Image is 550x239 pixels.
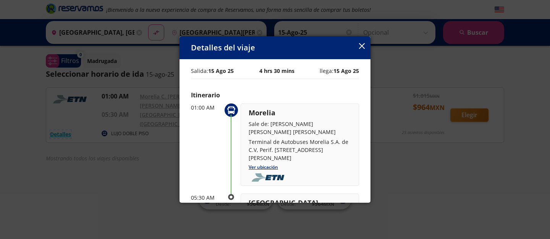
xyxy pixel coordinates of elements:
[249,198,351,208] p: [GEOGRAPHIC_DATA]
[249,173,290,182] img: foobar2.png
[320,67,359,75] p: llega:
[249,164,278,170] a: Ver ubicación
[249,120,351,136] p: Sale de: [PERSON_NAME] [PERSON_NAME] [PERSON_NAME]
[191,194,222,202] p: 05:30 AM
[249,108,351,118] p: Morelia
[333,67,359,74] b: 15 Ago 25
[259,67,294,75] p: 4 hrs 30 mins
[191,42,255,53] p: Detalles del viaje
[191,90,359,100] p: Itinerario
[208,67,234,74] b: 15 Ago 25
[249,138,351,162] p: Terminal de Autobuses Morelia S.A. de C.V, Perif. [STREET_ADDRESS][PERSON_NAME]
[191,103,222,111] p: 01:00 AM
[191,67,234,75] p: Salida:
